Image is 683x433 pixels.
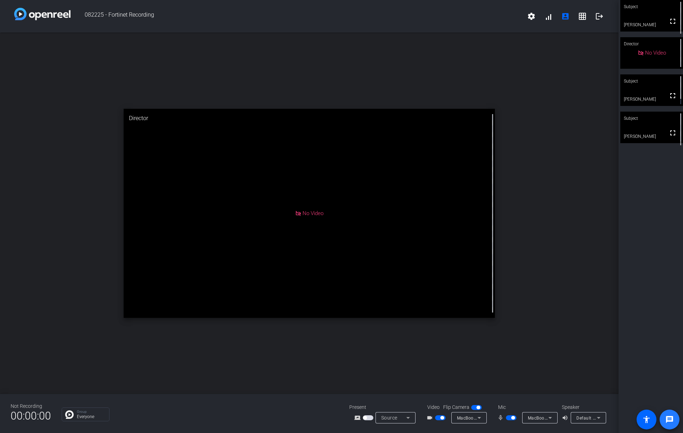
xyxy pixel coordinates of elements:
div: Director [124,109,495,128]
mat-icon: screen_share_outline [354,414,363,422]
div: Present [349,404,420,411]
img: Chat Icon [65,410,74,419]
mat-icon: fullscreen [668,91,677,100]
img: white-gradient.svg [14,8,70,20]
div: Mic [491,404,562,411]
span: 082225 - Fortinet Recording [70,8,523,25]
p: Everyone [77,415,106,419]
span: MacBook Pro Camera (0000:0001) [457,415,529,421]
mat-icon: settings [527,12,536,21]
div: Subject [620,112,683,125]
span: 00:00:00 [11,407,51,424]
mat-icon: fullscreen [668,129,677,137]
mat-icon: accessibility [642,415,651,424]
mat-icon: volume_up [562,414,570,422]
mat-icon: videocam_outline [427,414,435,422]
span: No Video [645,50,666,56]
mat-icon: message [665,415,674,424]
span: MacBook Pro Microphone (Built-in) [528,415,600,421]
mat-icon: fullscreen [668,17,677,26]
div: Speaker [562,404,604,411]
mat-icon: mic_none [497,414,506,422]
span: Source [381,415,397,421]
div: Subject [620,74,683,88]
mat-icon: grid_on [578,12,587,21]
mat-icon: logout [595,12,604,21]
div: Not Recording [11,403,51,410]
button: signal_cellular_alt [540,8,557,25]
span: No Video [303,210,323,216]
span: Default - MacBook Pro Speakers (Built-in) [576,415,662,421]
mat-icon: account_box [561,12,570,21]
span: Flip Camera [443,404,469,411]
div: Director [620,37,683,51]
p: Group [77,410,106,414]
span: Video [427,404,440,411]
